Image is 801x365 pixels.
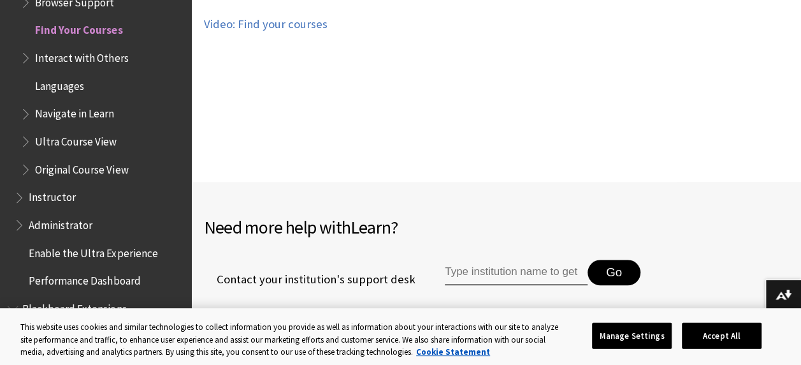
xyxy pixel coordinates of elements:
input: Type institution name to get support [445,260,588,285]
span: Navigate in Learn [35,103,114,121]
span: Contact your institution's support desk [204,271,415,288]
h2: Need more help with ? [204,214,788,241]
a: More information about your privacy, opens in a new tab [416,346,490,357]
span: Languages [35,75,84,93]
a: Video: Find your courses [204,17,328,32]
span: Find Your Courses [35,20,122,37]
span: Enable the Ultra Experience [29,242,157,260]
span: Administrator [29,214,92,232]
button: Accept All [682,322,761,349]
span: Instructor [29,187,76,204]
span: Interact with Others [35,47,128,64]
span: Original Course View [35,159,128,176]
span: Ultra Course View [35,131,117,148]
span: Learn [350,216,391,239]
button: Go [588,260,640,285]
span: Blackboard Extensions [22,298,126,315]
button: Manage Settings [592,322,672,349]
div: This website uses cookies and similar technologies to collect information you provide as well as ... [20,321,561,359]
span: Performance Dashboard [29,271,140,288]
